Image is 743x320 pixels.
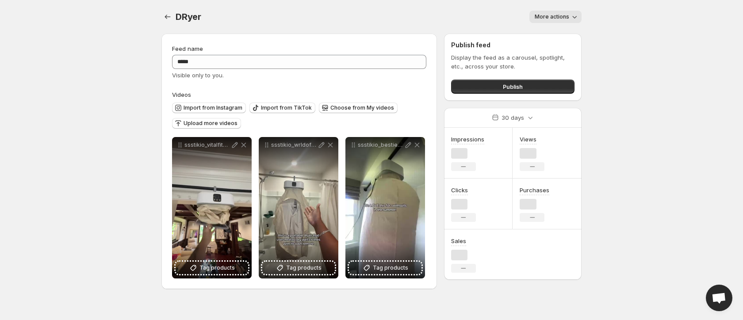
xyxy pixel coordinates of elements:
[358,141,404,149] p: ssstikio_bestiebriitt_1756389637198 - Trim
[199,263,235,272] span: Tag products
[259,137,338,278] div: ssstikio_wrldoflyrics__1756389907853 - TrimTag products
[161,11,174,23] button: Settings
[451,41,574,50] h2: Publish feed
[520,135,536,144] h3: Views
[176,262,248,274] button: Tag products
[172,137,252,278] div: ssstikio_vitalfitnessvault_1756390087546Tag products
[184,141,230,149] p: ssstikio_vitalfitnessvault_1756390087546
[535,13,569,20] span: More actions
[319,103,398,113] button: Choose from My videos
[271,141,317,149] p: ssstikio_wrldoflyrics__1756389907853 - Trim
[172,91,191,98] span: Videos
[249,103,315,113] button: Import from TikTok
[349,262,421,274] button: Tag products
[503,82,523,91] span: Publish
[286,263,322,272] span: Tag products
[529,11,582,23] button: More actions
[502,113,524,122] p: 30 days
[520,186,549,194] h3: Purchases
[345,137,425,278] div: ssstikio_bestiebriitt_1756389637198 - TrimTag products
[451,186,468,194] h3: Clicks
[261,104,312,111] span: Import from TikTok
[373,263,408,272] span: Tag products
[184,120,237,127] span: Upload more videos
[451,135,484,144] h3: Impressions
[262,262,335,274] button: Tag products
[172,118,241,129] button: Upload more videos
[172,103,246,113] button: Import from Instagram
[172,45,203,52] span: Feed name
[184,104,242,111] span: Import from Instagram
[172,72,224,79] span: Visible only to you.
[451,80,574,94] button: Publish
[451,53,574,71] p: Display the feed as a carousel, spotlight, etc., across your store.
[706,285,732,311] a: Open chat
[176,11,201,22] span: DRyer
[451,236,466,245] h3: Sales
[330,104,394,111] span: Choose from My videos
